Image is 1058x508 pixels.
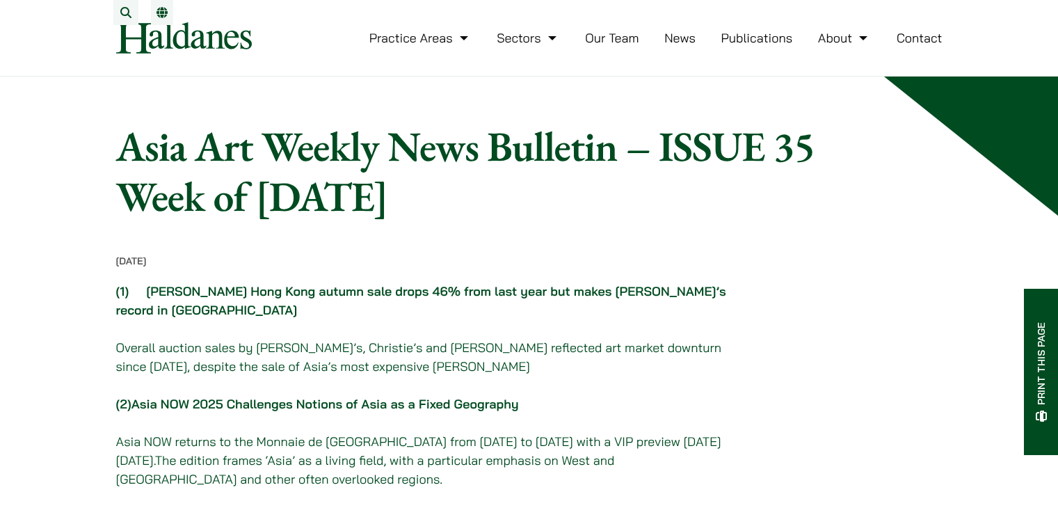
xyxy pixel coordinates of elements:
[585,30,639,46] a: Our Team
[897,30,943,46] a: Contact
[116,255,147,267] time: [DATE]
[131,396,519,412] a: Asia NOW 2025 Challenges Notions of Asia as a Fixed Geography
[116,396,519,412] strong: (2)
[157,7,168,18] a: Switch to EN
[818,30,871,46] a: About
[116,121,838,221] h1: Asia Art Weekly News Bulletin – ISSUE 35 Week of [DATE]
[116,432,736,489] p: Asia NOW returns to the Monnaie de [GEOGRAPHIC_DATA] from [DATE] to [DATE] with a VIP preview [DA...
[116,283,726,318] a: [PERSON_NAME] Hong Kong autumn sale drops 46% from last year but makes [PERSON_NAME]’s record in ...
[664,30,696,46] a: News
[721,30,793,46] a: Publications
[116,283,129,299] strong: (1)
[116,22,252,54] img: Logo of Haldanes
[497,30,559,46] a: Sectors
[369,30,472,46] a: Practice Areas
[116,338,736,376] p: Overall auction sales by [PERSON_NAME]’s, Christie’s and [PERSON_NAME] reflected art market downt...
